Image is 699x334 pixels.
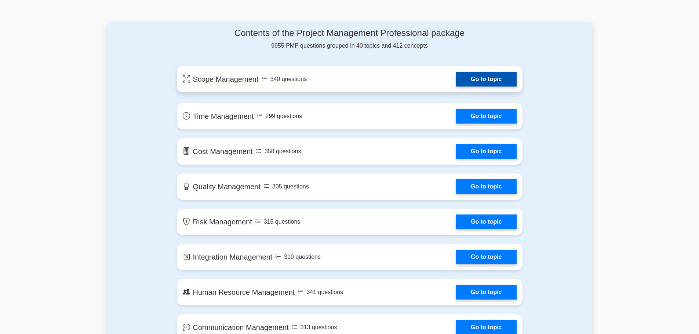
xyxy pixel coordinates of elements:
a: Go to topic [456,214,516,229]
a: Go to topic [456,179,516,194]
a: Go to topic [456,144,516,159]
a: Go to topic [456,109,516,124]
a: Go to topic [456,250,516,264]
h4: Contents of the Project Management Professional package [177,28,523,38]
div: 9955 PMP questions grouped in 40 topics and 412 concepts [177,28,523,50]
a: Go to topic [456,72,516,87]
a: Go to topic [456,285,516,300]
